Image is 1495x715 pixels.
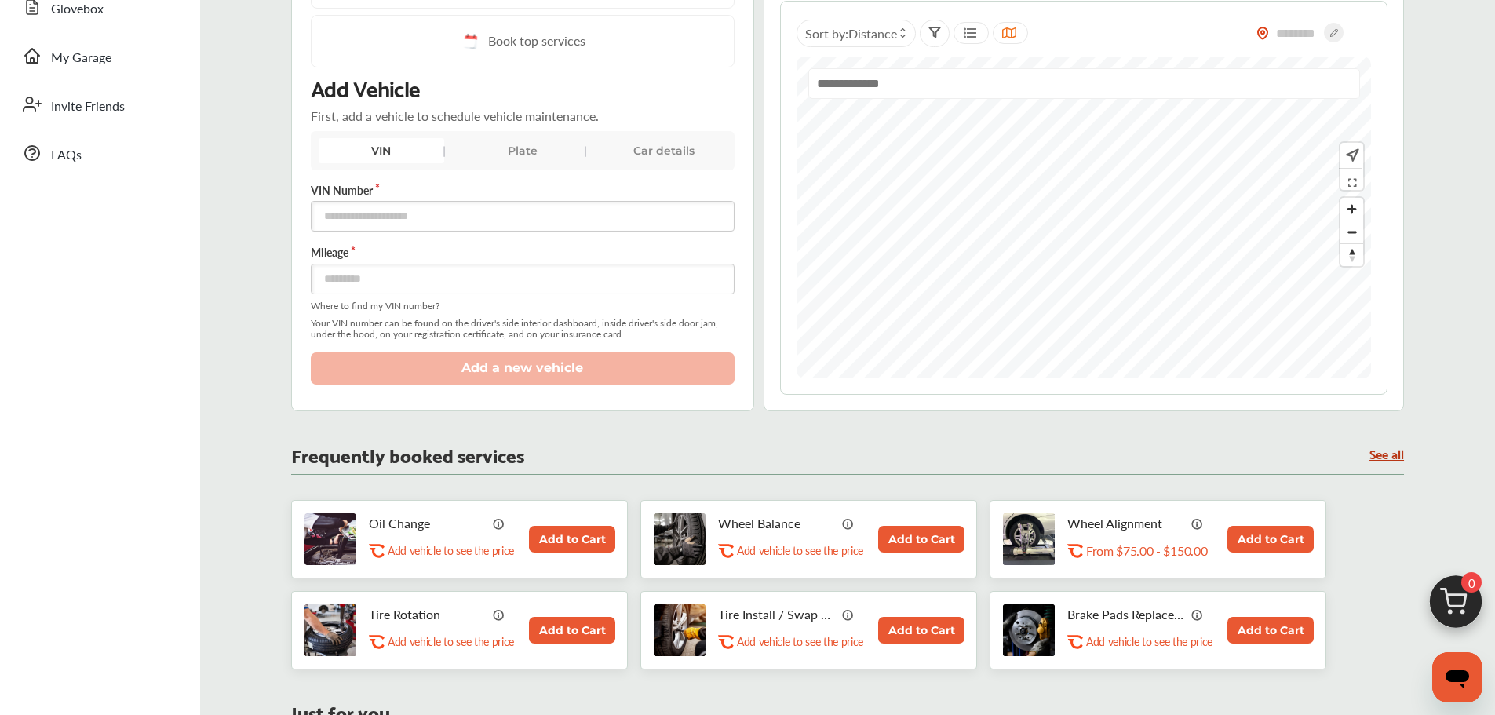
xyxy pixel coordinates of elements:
[311,182,735,198] label: VIN Number
[1067,516,1185,531] p: Wheel Alignment
[1256,27,1269,40] img: location_vector_orange.38f05af8.svg
[1191,608,1204,621] img: info_icon_vector.svg
[1191,517,1204,530] img: info_icon_vector.svg
[51,145,82,166] span: FAQs
[14,133,184,173] a: FAQs
[1340,221,1363,243] button: Zoom out
[1086,634,1212,649] p: Add vehicle to see the price
[369,607,487,622] p: Tire Rotation
[1086,543,1207,558] p: From $75.00 - $150.00
[488,31,585,51] span: Book top services
[369,516,487,531] p: Oil Change
[601,138,727,163] div: Car details
[737,634,863,649] p: Add vehicle to see the price
[1067,607,1185,622] p: Brake Pads Replacement
[311,244,735,260] label: Mileage
[737,543,863,558] p: Add vehicle to see the price
[388,634,514,649] p: Add vehicle to see the price
[388,543,514,558] p: Add vehicle to see the price
[311,15,735,67] a: Book top services
[718,516,836,531] p: Wheel Balance
[1461,572,1482,593] span: 0
[1432,652,1482,702] iframe: Button to launch messaging window
[319,138,444,163] div: VIN
[51,97,125,117] span: Invite Friends
[1003,513,1055,565] img: wheel-alignment-thumb.jpg
[1343,147,1359,164] img: recenter.ce011a49.svg
[842,517,855,530] img: info_icon_vector.svg
[1340,243,1363,266] button: Reset bearing to north
[1227,617,1314,644] button: Add to Cart
[1340,221,1363,243] span: Zoom out
[654,604,706,656] img: tire-install-swap-tires-thumb.jpg
[304,604,356,656] img: tire-rotation-thumb.jpg
[311,107,599,125] p: First, add a vehicle to schedule vehicle maintenance.
[460,138,585,163] div: Plate
[460,31,480,51] img: cal_icon.0803b883.svg
[493,608,505,621] img: info_icon_vector.svg
[529,526,615,553] button: Add to Cart
[304,513,356,565] img: oil-change-thumb.jpg
[805,24,897,42] span: Sort by :
[1369,447,1404,460] a: See all
[311,318,735,340] span: Your VIN number can be found on the driver's side interior dashboard, inside driver's side door j...
[14,35,184,76] a: My Garage
[848,24,897,42] span: Distance
[291,447,524,461] p: Frequently booked services
[1227,526,1314,553] button: Add to Cart
[493,517,505,530] img: info_icon_vector.svg
[878,526,964,553] button: Add to Cart
[1418,568,1493,644] img: cart_icon.3d0951e8.svg
[14,84,184,125] a: Invite Friends
[878,617,964,644] button: Add to Cart
[1340,244,1363,266] span: Reset bearing to north
[1003,604,1055,656] img: brake-pads-replacement-thumb.jpg
[797,57,1372,378] canvas: Map
[654,513,706,565] img: tire-wheel-balance-thumb.jpg
[311,301,735,312] span: Where to find my VIN number?
[1340,198,1363,221] button: Zoom in
[718,607,836,622] p: Tire Install / Swap Tires
[529,617,615,644] button: Add to Cart
[51,48,111,68] span: My Garage
[842,608,855,621] img: info_icon_vector.svg
[311,74,420,100] p: Add Vehicle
